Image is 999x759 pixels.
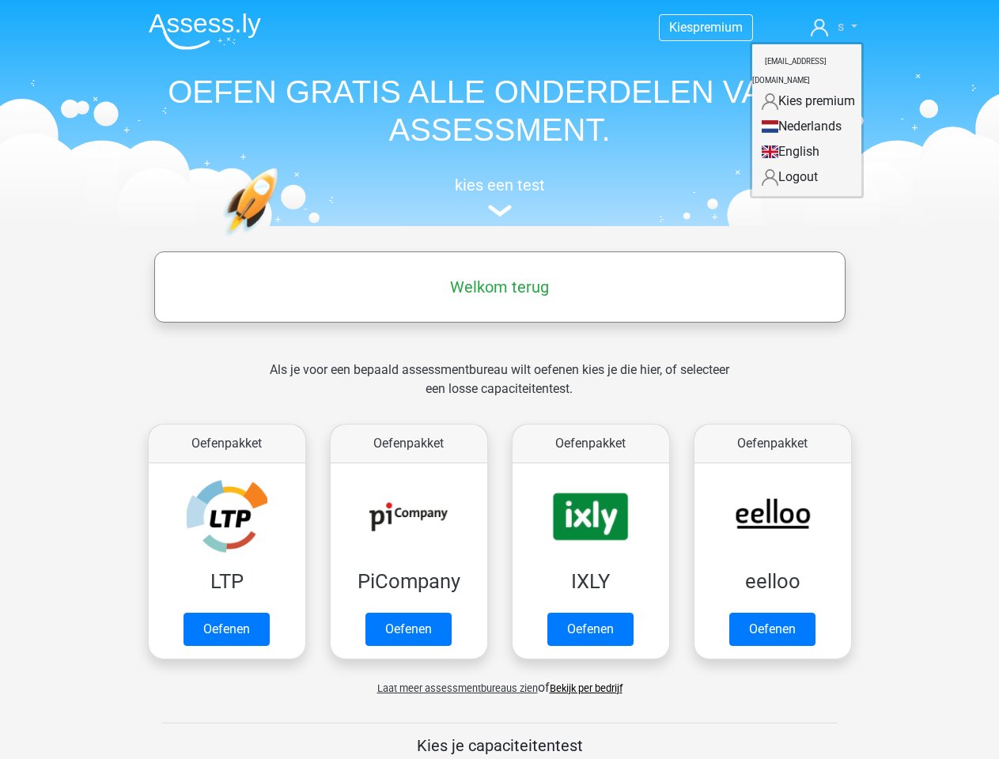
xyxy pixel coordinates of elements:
img: assessment [488,205,512,217]
div: of [136,666,864,697]
a: Bekijk per bedrijf [550,682,622,694]
span: Kies [669,20,693,35]
a: English [752,139,861,164]
h5: kies een test [136,176,864,194]
a: Kies premium [752,89,861,114]
a: Oefenen [729,613,815,646]
div: s [750,42,864,198]
a: Oefenen [547,613,634,646]
a: Oefenen [184,613,270,646]
img: oefenen [223,168,339,311]
img: Assessly [149,13,261,50]
a: s [804,17,863,36]
div: Als je voor een bepaald assessmentbureau wilt oefenen kies je die hier, of selecteer een losse ca... [257,361,742,417]
a: kies een test [136,176,864,217]
h5: Kies je capaciteitentest [162,736,838,755]
small: [EMAIL_ADDRESS][DOMAIN_NAME] [752,44,827,97]
span: premium [693,20,743,35]
a: Nederlands [752,114,861,139]
h1: OEFEN GRATIS ALLE ONDERDELEN VAN JE ASSESSMENT. [136,73,864,149]
a: Kiespremium [660,17,752,38]
span: Laat meer assessmentbureaus zien [377,682,538,694]
h5: Welkom terug [162,278,838,296]
span: s [838,19,844,34]
a: Logout [752,164,861,190]
a: Oefenen [365,613,452,646]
